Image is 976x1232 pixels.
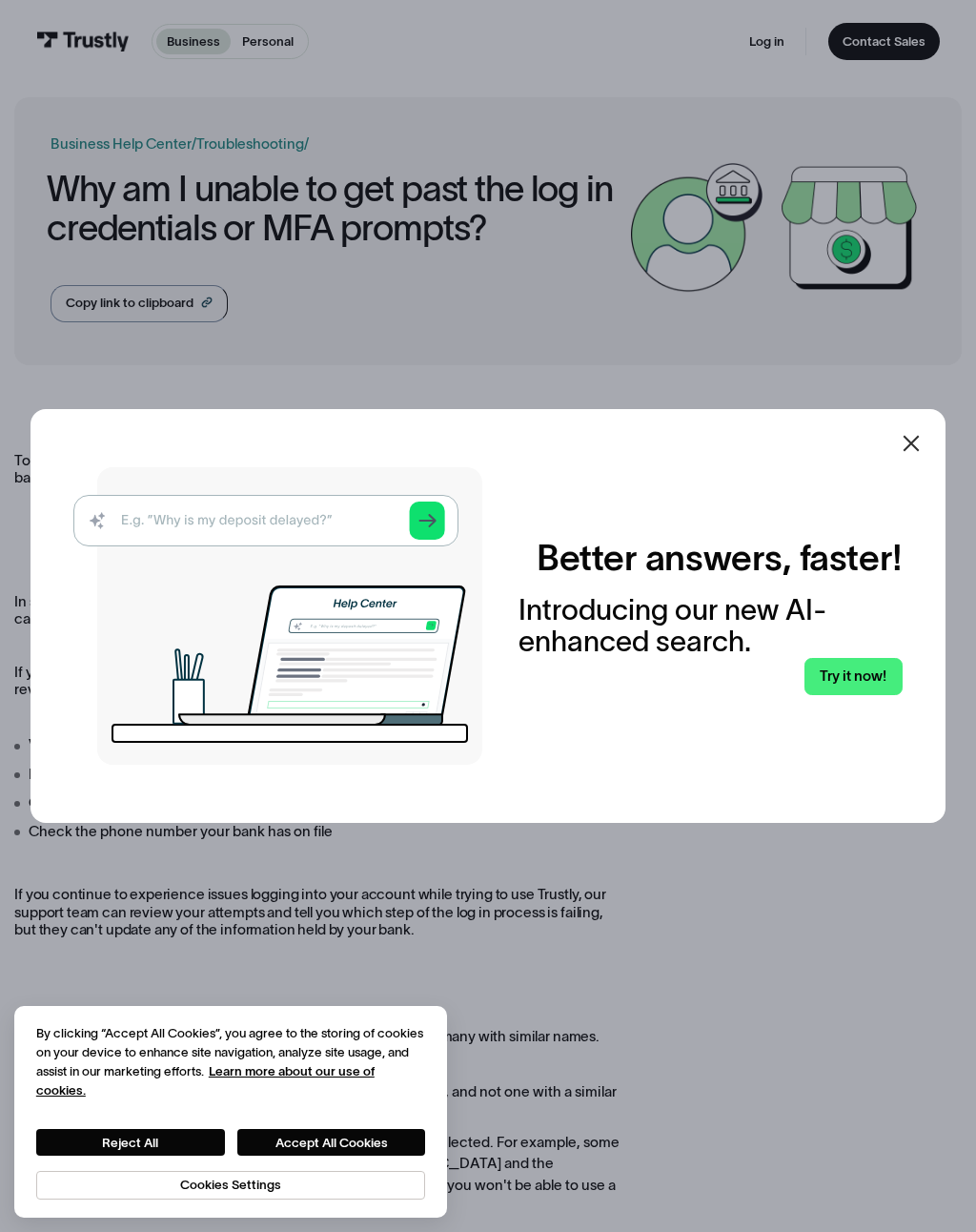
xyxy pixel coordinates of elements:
[36,1024,426,1200] div: Privacy
[804,658,902,696] a: Try it now!
[537,537,903,580] h2: Better answers, faster!
[36,1129,225,1156] button: Reject All
[36,1171,426,1200] button: Cookies Settings
[36,1064,375,1098] a: More information about your privacy, opens in a new tab
[237,1129,426,1156] button: Accept All Cookies
[36,1024,426,1100] div: By clicking “Accept All Cookies”, you agree to the storing of cookies on your device to enhance s...
[518,594,902,658] div: Introducing our new AI-enhanced search.
[14,1006,447,1217] div: Cookie banner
